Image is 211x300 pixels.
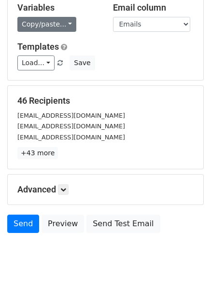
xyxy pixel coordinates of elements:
[17,41,59,52] a: Templates
[17,123,125,130] small: [EMAIL_ADDRESS][DOMAIN_NAME]
[86,215,160,233] a: Send Test Email
[163,254,211,300] iframe: Chat Widget
[113,2,194,13] h5: Email column
[17,112,125,119] small: [EMAIL_ADDRESS][DOMAIN_NAME]
[17,95,194,106] h5: 46 Recipients
[7,215,39,233] a: Send
[17,147,58,159] a: +43 more
[70,55,95,70] button: Save
[17,55,55,70] a: Load...
[42,215,84,233] a: Preview
[17,134,125,141] small: [EMAIL_ADDRESS][DOMAIN_NAME]
[17,184,194,195] h5: Advanced
[17,17,76,32] a: Copy/paste...
[17,2,98,13] h5: Variables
